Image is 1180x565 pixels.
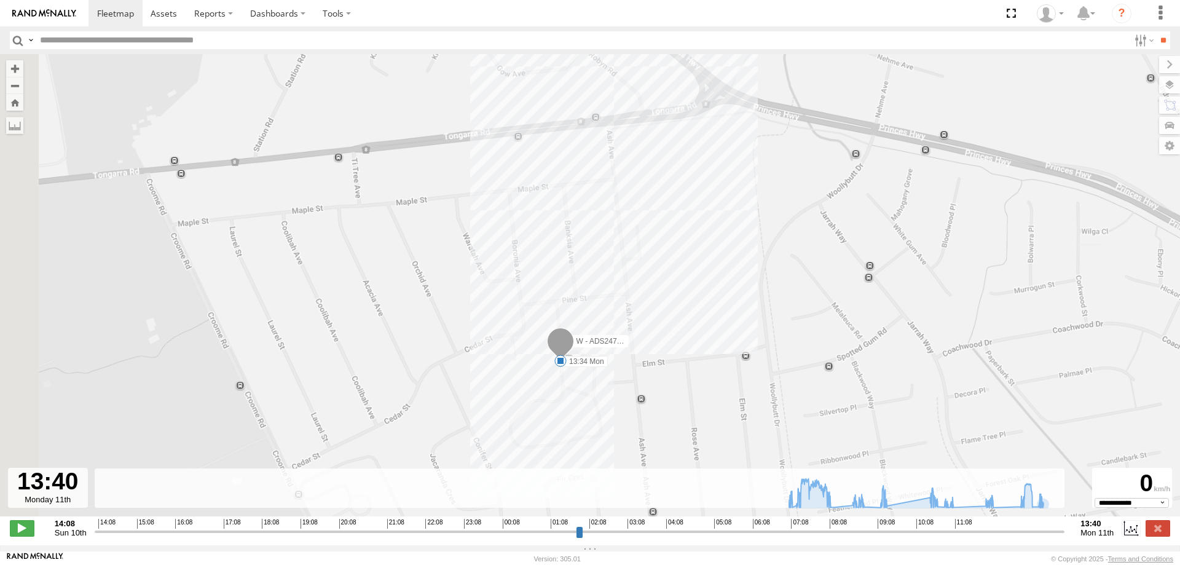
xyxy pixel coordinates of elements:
span: 15:08 [137,519,154,529]
i: ? [1112,4,1131,23]
label: Measure [6,117,23,134]
div: Version: 305.01 [534,555,581,563]
span: 19:08 [301,519,318,529]
strong: 14:08 [55,519,87,528]
span: 23:08 [464,519,481,529]
span: 01:08 [551,519,568,529]
span: 02:08 [589,519,607,529]
span: Mon 11th Aug 2025 [1080,528,1114,537]
div: 0 [1094,470,1170,498]
span: 18:08 [262,519,279,529]
label: Map Settings [1159,137,1180,154]
img: rand-logo.svg [12,9,76,18]
button: Zoom Home [6,94,23,111]
span: 00:08 [503,519,520,529]
span: 11:08 [955,519,972,529]
span: 06:08 [753,519,770,529]
div: © Copyright 2025 - [1051,555,1173,563]
label: Search Filter Options [1130,31,1156,49]
a: Terms and Conditions [1108,555,1173,563]
span: 10:08 [916,519,934,529]
span: 09:08 [878,519,895,529]
span: 21:08 [387,519,404,529]
span: 03:08 [627,519,645,529]
span: 07:08 [791,519,808,529]
button: Zoom out [6,77,23,94]
span: 20:08 [339,519,356,529]
label: Close [1146,520,1170,536]
a: Visit our Website [7,553,63,565]
span: 22:08 [425,519,442,529]
label: Search Query [26,31,36,49]
label: Play/Stop [10,520,34,536]
strong: 13:40 [1080,519,1114,528]
span: 05:08 [714,519,731,529]
label: 13:34 Mon [560,356,608,367]
span: 08:08 [830,519,847,529]
span: 04:08 [666,519,683,529]
div: Tye Clark [1032,4,1068,23]
span: 16:08 [175,519,192,529]
button: Zoom in [6,60,23,77]
span: 17:08 [224,519,241,529]
span: W - ADS247 - [PERSON_NAME] [576,336,684,345]
span: Sun 10th Aug 2025 [55,528,87,537]
span: 14:08 [98,519,116,529]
